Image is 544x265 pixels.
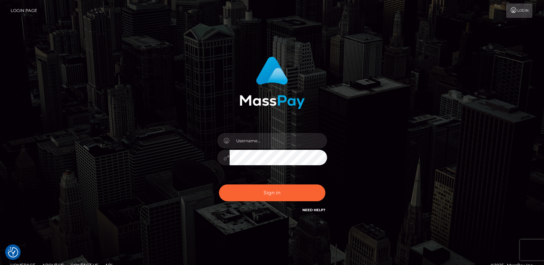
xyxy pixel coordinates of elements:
input: Username... [230,133,327,148]
a: Need Help? [302,208,325,212]
a: Login [506,3,532,18]
button: Sign in [219,184,325,201]
img: MassPay Login [240,57,305,109]
button: Consent Preferences [8,247,18,257]
img: Revisit consent button [8,247,18,257]
a: Login Page [11,3,37,18]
